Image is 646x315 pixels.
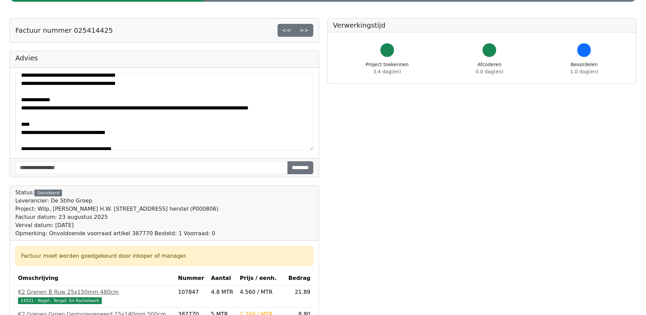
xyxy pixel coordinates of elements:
[240,288,282,296] div: 4.560 / MTR
[18,297,102,304] span: 24321 - Regel-, Tengel- En Rachelwerk
[175,285,208,307] td: 107847
[15,197,218,205] div: Leverancier: De Stiho Groep
[333,21,631,29] h5: Verwerkingstijd
[15,213,218,221] div: Factuur datum: 23 augustus 2025
[34,190,62,196] div: Gecodeerd
[15,189,218,238] div: Status:
[175,271,208,285] th: Nummer
[284,285,313,307] td: 21.89
[278,24,296,37] a: <<
[476,61,503,75] div: Afcoderen
[570,69,598,74] span: 1.0 dag(en)
[15,205,218,213] div: Project: Wilp, [PERSON_NAME] H.W. [STREET_ADDRESS] herstel (P000806)
[18,288,173,296] div: K2 Grenen B Ruw 25x150mm 480cm
[570,61,598,75] div: Beoordelen
[15,221,218,229] div: Verval datum: [DATE]
[476,69,503,74] span: 0.0 dag(en)
[208,271,237,285] th: Aantal
[373,69,401,74] span: 3.4 dag(en)
[295,24,313,37] a: >>
[15,229,218,238] div: Opmerking: Onvoldoende voorraad artikel 387770 Besteld: 1 Voorraad: 0
[21,252,308,260] div: Factuur moet worden goedgekeurd door inkoper of manager.
[366,61,409,75] div: Project toekennen
[211,288,235,296] div: 4.8 MTR
[284,271,313,285] th: Bedrag
[15,271,175,285] th: Omschrijving
[237,271,284,285] th: Prijs / eenh.
[18,288,173,304] a: K2 Grenen B Ruw 25x150mm 480cm24321 - Regel-, Tengel- En Rachelwerk
[15,26,113,34] h5: Factuur nummer 025414425
[15,54,313,62] h5: Advies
